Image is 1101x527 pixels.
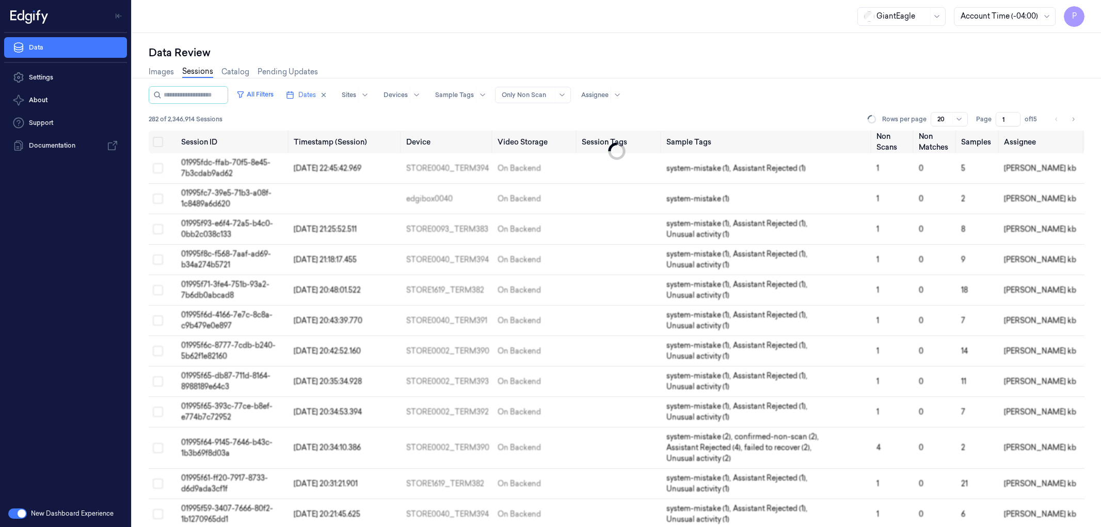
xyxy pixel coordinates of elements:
[876,285,879,295] span: 1
[498,442,541,453] div: On Backend
[919,164,923,173] span: 0
[4,135,127,156] a: Documentation
[666,371,733,381] span: system-mistake (1) ,
[1000,131,1084,153] th: Assignee
[666,279,733,290] span: system-mistake (1) ,
[662,131,872,153] th: Sample Tags
[876,346,879,356] span: 1
[406,315,489,326] div: STORE0040_TERM391
[666,321,729,331] span: Unusual activity (1)
[666,503,733,514] span: system-mistake (1) ,
[1004,377,1076,386] span: [PERSON_NAME] kb
[153,509,163,519] button: Select row
[876,194,879,203] span: 1
[961,164,965,173] span: 5
[406,285,489,296] div: STORE1619_TERM382
[919,194,923,203] span: 0
[666,194,729,204] span: system-mistake (1)
[915,131,957,153] th: Non Matches
[1004,316,1076,325] span: [PERSON_NAME] kb
[735,432,821,442] span: confirmed-non-scan (2) ,
[666,442,744,453] span: Assistant Rejected (4) ,
[919,479,923,488] span: 0
[498,478,541,489] div: On Backend
[153,478,163,489] button: Select row
[153,407,163,417] button: Select row
[919,377,923,386] span: 0
[1004,443,1076,452] span: [PERSON_NAME] kb
[294,407,362,417] span: [DATE] 20:34:53.394
[961,377,966,386] span: 11
[181,158,270,178] span: 01995fdc-ffab-70f5-8e45-7b3cdab9ad62
[876,509,879,519] span: 1
[406,254,489,265] div: STORE0040_TERM394
[744,442,813,453] span: failed to recover (2) ,
[666,351,729,362] span: Unusual activity (1)
[294,346,361,356] span: [DATE] 20:42:52.160
[919,346,923,356] span: 0
[666,473,733,484] span: system-mistake (1) ,
[733,279,809,290] span: Assistant Rejected (1) ,
[666,310,733,321] span: system-mistake (1) ,
[961,407,965,417] span: 7
[181,438,273,458] span: 01995f64-9145-7646-b43c-1b3b69f8d03a
[666,514,729,525] span: Unusual activity (1)
[666,249,733,260] span: system-mistake (1) ,
[733,401,809,412] span: Assistant Rejected (1) ,
[181,280,269,300] span: 01995f71-3fe4-751b-93a2-7b6db0abcad8
[876,225,879,234] span: 1
[733,218,809,229] span: Assistant Rejected (1) ,
[294,255,357,264] span: [DATE] 21:18:17.455
[1066,112,1080,126] button: Go to next page
[666,218,733,229] span: system-mistake (1) ,
[1004,407,1076,417] span: [PERSON_NAME] kb
[294,443,361,452] span: [DATE] 20:34:10.386
[733,310,809,321] span: Assistant Rejected (1) ,
[666,432,735,442] span: system-mistake (2) ,
[282,87,331,103] button: Dates
[153,346,163,356] button: Select row
[1064,6,1084,27] button: P
[181,310,273,330] span: 01995f6d-4166-7e7c-8c8a-c9b479e0e897
[919,225,923,234] span: 0
[4,67,127,88] a: Settings
[294,509,360,519] span: [DATE] 20:21:45.625
[493,131,578,153] th: Video Storage
[919,255,923,264] span: 0
[1025,115,1041,124] span: of 15
[149,45,1084,60] div: Data Review
[578,131,662,153] th: Session Tags
[498,224,541,235] div: On Backend
[294,377,362,386] span: [DATE] 20:35:34.928
[181,249,271,269] span: 01995f8c-f568-7aaf-ad69-b34a274b5721
[181,341,276,361] span: 01995f6c-8777-7cdb-b240-5b62f1e82160
[498,163,541,174] div: On Backend
[1004,346,1076,356] span: [PERSON_NAME] kb
[153,224,163,234] button: Select row
[498,285,541,296] div: On Backend
[961,316,965,325] span: 7
[294,479,358,488] span: [DATE] 20:31:21.901
[181,219,273,239] span: 01995f93-e6f4-72a5-b4c0-0bb2c038c133
[4,37,127,58] a: Data
[876,255,879,264] span: 1
[177,131,290,153] th: Session ID
[1049,112,1080,126] nav: pagination
[876,479,879,488] span: 1
[666,340,733,351] span: system-mistake (1) ,
[976,115,992,124] span: Page
[406,509,489,520] div: STORE0040_TERM394
[181,371,270,391] span: 01995f65-db87-711d-8164-8988189e64c3
[961,509,965,519] span: 6
[666,290,729,301] span: Unusual activity (1)
[232,86,278,103] button: All Filters
[4,113,127,133] a: Support
[666,401,733,412] span: system-mistake (1) ,
[298,90,316,100] span: Dates
[149,67,174,77] a: Images
[876,443,881,452] span: 4
[294,316,362,325] span: [DATE] 20:43:39.770
[961,225,965,234] span: 8
[666,484,729,494] span: Unusual activity (1)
